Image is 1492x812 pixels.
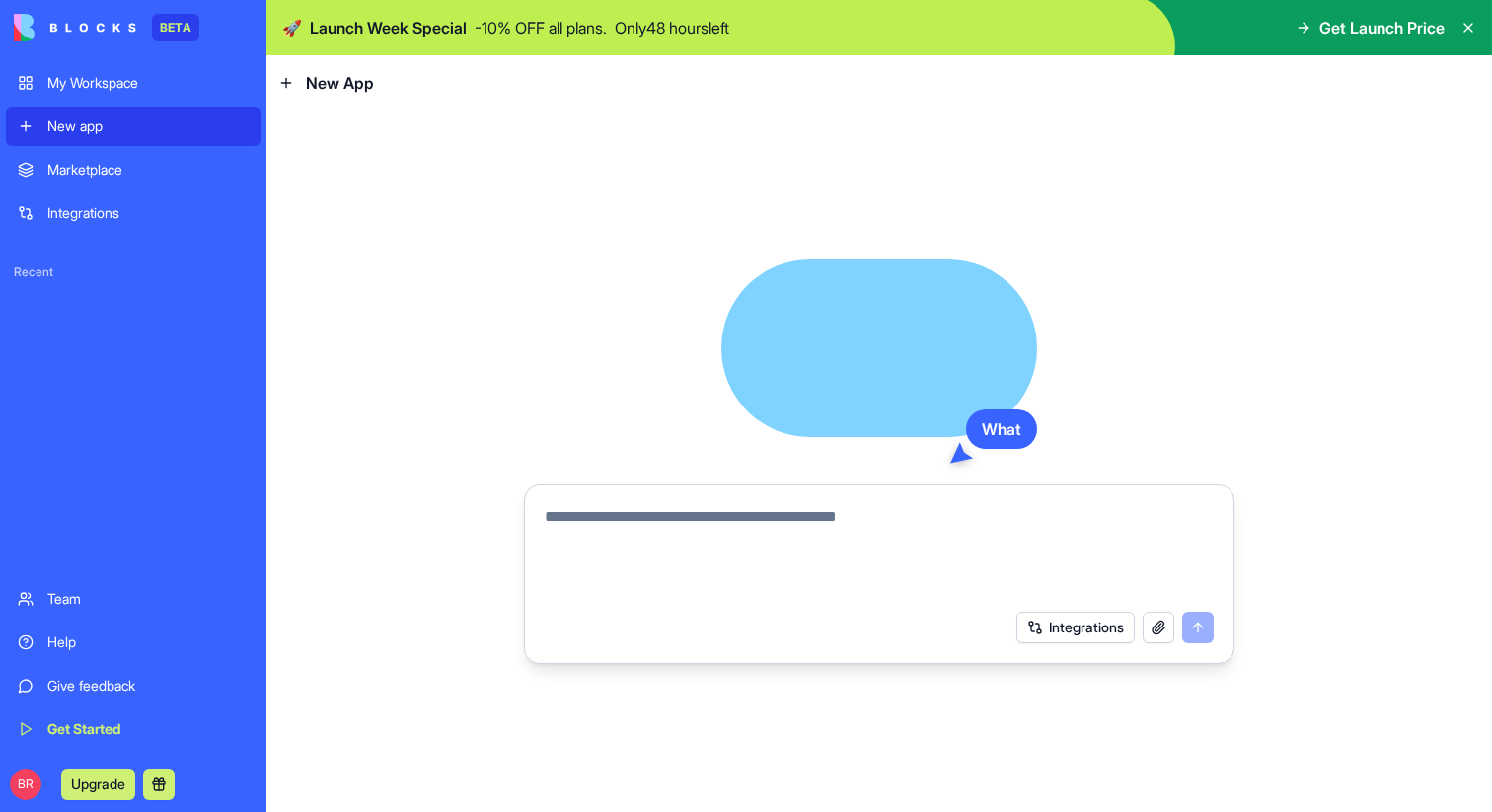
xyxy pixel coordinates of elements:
div: Marketplace [47,160,249,180]
a: Give feedback [6,666,261,705]
a: Team [6,579,261,619]
span: Launch Week Special [310,16,467,39]
span: BR [10,769,41,800]
button: Integrations [1016,612,1135,643]
div: New app [47,116,249,136]
div: Integrations [47,203,249,223]
div: My Workspace [47,73,249,93]
p: Only 48 hours left [615,16,729,39]
a: My Workspace [6,63,261,103]
a: New app [6,107,261,146]
span: Recent [6,264,261,280]
img: logo [14,14,136,41]
span: Get Launch Price [1319,16,1445,39]
a: Get Started [6,709,261,749]
div: Get Started [47,719,249,739]
span: 🚀 [282,16,302,39]
div: Team [47,589,249,609]
button: Upgrade [61,769,135,800]
p: - 10 % OFF all plans. [475,16,607,39]
a: Upgrade [61,774,135,793]
a: Integrations [6,193,261,233]
div: BETA [152,14,199,41]
a: Marketplace [6,150,261,189]
div: What [966,409,1037,449]
a: BETA [14,14,199,41]
a: Help [6,623,261,662]
div: Help [47,632,249,652]
div: Give feedback [47,676,249,696]
span: New App [306,71,374,95]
